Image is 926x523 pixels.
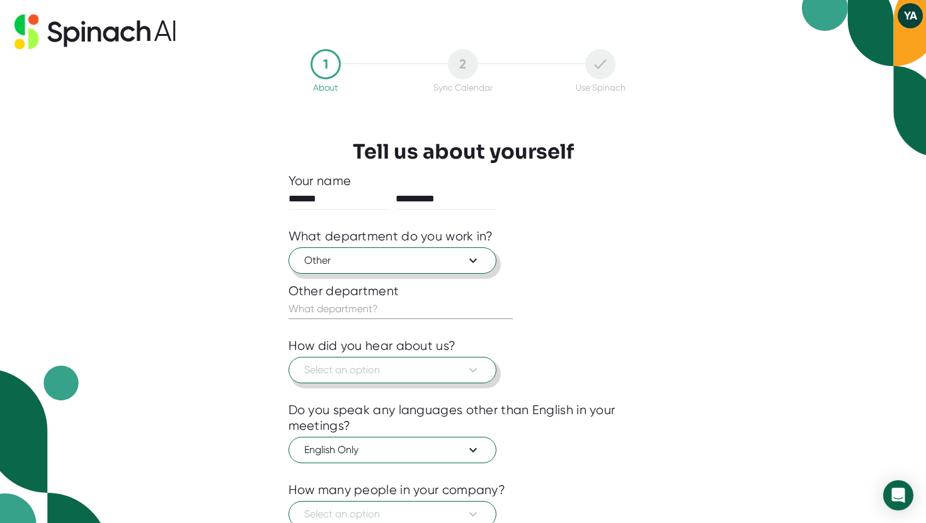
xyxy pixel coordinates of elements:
[576,82,626,93] div: Use Spinach
[353,140,574,164] h3: Tell us about yourself
[289,482,506,498] div: How many people in your company?
[898,3,923,28] button: YA
[289,299,513,319] input: What department?
[289,283,638,299] div: Other department
[289,437,496,463] button: English Only
[313,82,338,93] div: About
[304,363,481,378] span: Select an option
[289,228,493,244] div: What department do you work in?
[289,402,638,434] div: Do you speak any languages other than English in your meetings?
[304,442,481,458] span: English Only
[433,82,493,93] div: Sync Calendar
[883,480,913,510] div: Open Intercom Messenger
[289,357,496,383] button: Select an option
[304,253,481,268] span: Other
[289,338,456,354] div: How did you hear about us?
[289,247,496,274] button: Other
[448,49,478,79] div: 2
[304,507,481,522] span: Select an option
[289,173,638,189] div: Your name
[311,49,341,79] div: 1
